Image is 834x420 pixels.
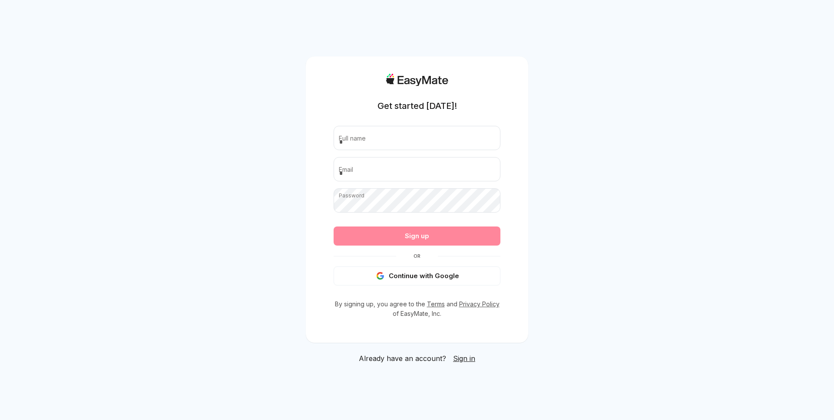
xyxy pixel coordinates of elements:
button: Continue with Google [334,266,500,285]
span: Sign in [453,354,475,363]
a: Terms [427,300,445,308]
p: By signing up, you agree to the and of EasyMate, Inc. [334,299,500,318]
span: Already have an account? [359,353,446,364]
a: Sign in [453,353,475,364]
a: Privacy Policy [459,300,500,308]
h1: Get started [DATE]! [377,100,457,112]
span: Or [396,253,438,259]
